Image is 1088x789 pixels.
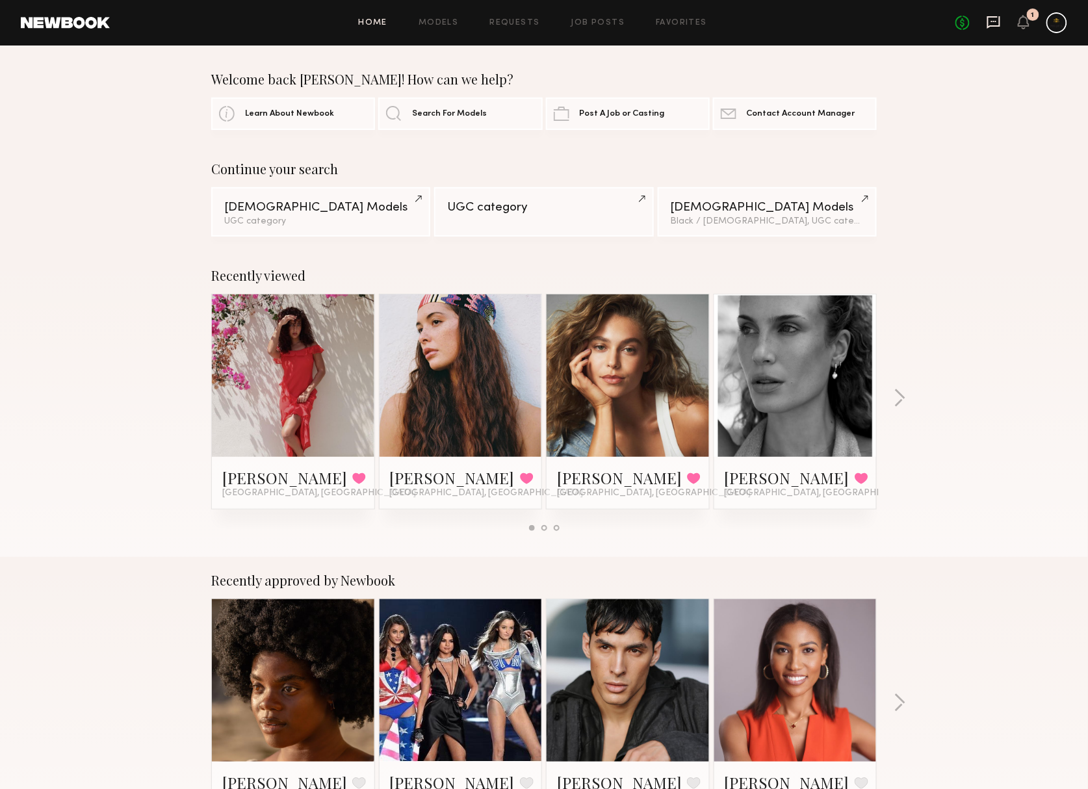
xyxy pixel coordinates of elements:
span: Post A Job or Casting [580,110,665,118]
div: [DEMOGRAPHIC_DATA] Models [224,201,417,214]
a: [DEMOGRAPHIC_DATA] ModelsBlack / [DEMOGRAPHIC_DATA], UGC category [658,187,877,237]
div: UGC category [224,217,417,226]
a: Favorites [656,19,707,27]
div: Recently viewed [211,268,877,283]
span: Search For Models [412,110,487,118]
span: [GEOGRAPHIC_DATA], [GEOGRAPHIC_DATA] [390,488,584,498]
a: Post A Job or Casting [546,97,710,130]
div: Continue your search [211,161,877,177]
a: [DEMOGRAPHIC_DATA] ModelsUGC category [211,187,430,237]
span: Learn About Newbook [245,110,334,118]
a: Contact Account Manager [713,97,877,130]
a: [PERSON_NAME] [222,467,347,488]
div: Welcome back [PERSON_NAME]! How can we help? [211,71,877,87]
span: Contact Account Manager [747,110,855,118]
a: UGC category [434,187,653,237]
a: Learn About Newbook [211,97,375,130]
a: Job Posts [571,19,625,27]
div: [DEMOGRAPHIC_DATA] Models [671,201,864,214]
a: [PERSON_NAME] [390,467,515,488]
a: [PERSON_NAME] [557,467,682,488]
div: UGC category [447,201,640,214]
div: Black / [DEMOGRAPHIC_DATA], UGC category [671,217,864,226]
div: 1 [1031,12,1035,19]
span: [GEOGRAPHIC_DATA], [GEOGRAPHIC_DATA] [222,488,416,498]
a: [PERSON_NAME] [725,467,849,488]
a: Models [419,19,458,27]
div: Recently approved by Newbook [211,573,877,588]
span: [GEOGRAPHIC_DATA], [GEOGRAPHIC_DATA] [725,488,918,498]
a: Home [359,19,388,27]
a: Search For Models [378,97,542,130]
a: Requests [490,19,540,27]
span: [GEOGRAPHIC_DATA], [GEOGRAPHIC_DATA] [557,488,751,498]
